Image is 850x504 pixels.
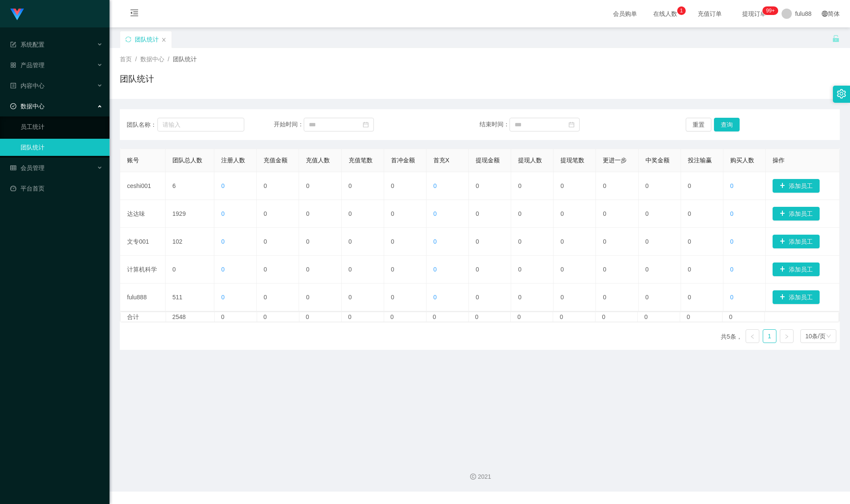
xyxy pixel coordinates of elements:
[518,210,521,217] font: 0
[730,238,734,245] font: 0
[518,266,521,273] font: 0
[784,334,789,339] i: 图标： 右
[644,313,648,320] font: 0
[264,313,267,320] font: 0
[125,36,131,42] i: 图标：同步
[476,210,479,217] font: 0
[560,313,563,320] font: 0
[127,121,157,128] font: 团队名称：
[221,182,225,189] font: 0
[172,294,182,301] font: 511
[221,313,225,320] font: 0
[127,182,151,189] font: ceshi001
[306,210,309,217] font: 0
[161,37,166,42] i: 图标： 关闭
[172,313,186,320] font: 2548
[730,182,734,189] font: 0
[264,182,267,189] font: 0
[264,238,267,245] font: 0
[742,10,766,17] font: 提现订单
[221,157,245,164] font: 注册人数
[349,182,352,189] font: 0
[221,294,225,301] font: 0
[730,157,754,164] font: 购买人数
[560,157,584,164] font: 提现笔数
[698,10,722,17] font: 充值订单
[433,157,449,164] font: 首充X
[433,266,437,273] font: 0
[221,266,225,273] font: 0
[730,266,734,273] font: 0
[677,6,686,15] sup: 1
[349,157,373,164] font: 充值笔数
[127,294,147,301] font: fulu888
[264,294,267,301] font: 0
[714,118,740,131] button: 查询
[264,266,267,273] font: 0
[602,313,605,320] font: 0
[763,329,776,343] li: 1
[120,0,149,28] i: 图标: 菜单折叠
[363,122,369,128] i: 图标：日历
[687,313,690,320] font: 0
[274,121,304,128] font: 开始时间：
[470,474,476,480] i: 图标：版权
[475,313,479,320] font: 0
[688,266,691,273] font: 0
[688,182,691,189] font: 0
[349,238,352,245] font: 0
[391,294,394,301] font: 0
[348,313,352,320] font: 0
[173,56,197,63] font: 团队统计
[10,180,103,197] a: 图标：仪表板平台首页
[826,334,831,340] i: 图标： 下
[746,329,759,343] li: 上一页
[822,11,828,17] i: 图标: 全球
[750,334,755,339] i: 图标： 左
[168,56,169,63] font: /
[603,266,606,273] font: 0
[135,56,137,63] font: /
[646,210,649,217] font: 0
[518,182,521,189] font: 0
[832,35,840,42] i: 图标： 解锁
[10,83,16,89] i: 图标：个人资料
[120,74,154,84] font: 团队统计
[603,157,627,164] font: 更进一步
[306,266,309,273] font: 0
[10,103,16,109] i: 图标: 检查-圆圈-o
[221,238,225,245] font: 0
[349,210,352,217] font: 0
[560,210,564,217] font: 0
[773,290,820,304] button: 图标: 加号添加员工
[221,210,225,217] font: 0
[433,238,437,245] font: 0
[478,473,491,480] font: 2021
[730,210,734,217] font: 0
[306,182,309,189] font: 0
[349,294,352,301] font: 0
[21,103,44,110] font: 数据中心
[766,8,775,14] font: 99+
[773,235,820,248] button: 图标: 加号添加员工
[646,266,649,273] font: 0
[773,179,820,193] button: 图标: 加号添加员工
[127,266,157,273] font: 计算机科学
[795,10,811,17] font: fulu88
[773,157,785,164] font: 操作
[603,210,606,217] font: 0
[433,210,437,217] font: 0
[646,182,649,189] font: 0
[391,238,394,245] font: 0
[518,294,521,301] font: 0
[140,56,164,63] font: 数据中心
[306,313,309,320] font: 0
[646,238,649,245] font: 0
[730,294,734,301] font: 0
[560,182,564,189] font: 0
[603,294,606,301] font: 0
[806,330,826,343] div: 10条/页
[476,266,479,273] font: 0
[828,10,840,17] font: 简体
[560,294,564,301] font: 0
